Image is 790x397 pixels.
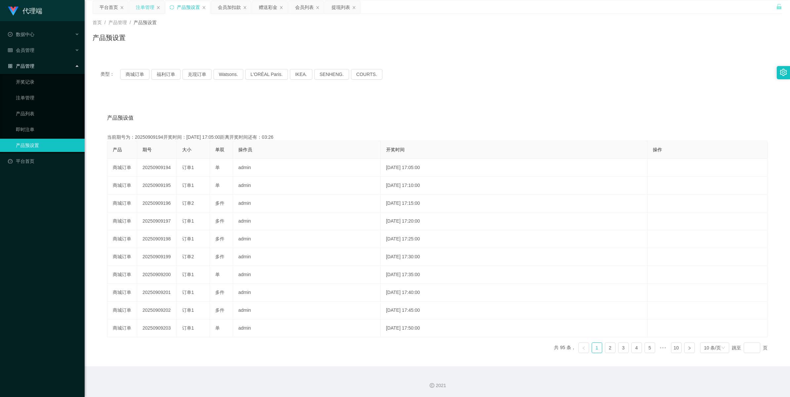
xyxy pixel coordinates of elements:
img: logo.9652507e.png [8,7,19,16]
span: 首页 [93,20,102,25]
div: 2021 [90,382,785,389]
td: 商城订单 [107,284,137,302]
div: 产品预设置 [177,1,200,14]
td: 商城订单 [107,266,137,284]
td: [DATE] 17:15:00 [381,195,648,212]
button: 兑现订单 [182,69,212,80]
i: 图标: close [352,6,356,10]
i: 图标: right [688,346,691,350]
td: [DATE] 17:05:00 [381,159,648,177]
a: 产品列表 [16,107,79,120]
span: 多件 [215,290,224,295]
button: L'ORÉAL Paris. [245,69,288,80]
li: 向后 5 页 [658,343,668,353]
td: 商城订单 [107,230,137,248]
td: admin [233,230,381,248]
li: 上一页 [578,343,589,353]
td: [DATE] 17:35:00 [381,266,648,284]
button: 福利订单 [151,69,180,80]
i: 图标: close [316,6,320,10]
span: 订单1 [182,307,194,313]
div: 提现列表 [332,1,350,14]
td: admin [233,266,381,284]
i: 图标: check-circle-o [8,32,13,37]
td: [DATE] 17:25:00 [381,230,648,248]
i: 图标: sync [170,5,174,10]
div: 注单管理 [136,1,154,14]
td: 商城订单 [107,212,137,230]
span: 操作员 [238,147,252,152]
span: 多件 [215,254,224,259]
li: 5 [645,343,655,353]
span: 产品 [113,147,122,152]
td: admin [233,177,381,195]
i: 图标: appstore-o [8,64,13,68]
span: 产品管理 [8,63,34,69]
i: 图标: close [202,6,206,10]
a: 2 [605,343,615,353]
div: 10 条/页 [704,343,721,353]
button: 商城订单 [120,69,149,80]
span: 产品预设置 [134,20,157,25]
i: 图标: left [582,346,586,350]
span: 订单1 [182,236,194,241]
span: 单双 [215,147,224,152]
i: 图标: down [721,346,725,350]
a: 3 [618,343,628,353]
i: 图标: table [8,48,13,53]
span: ••• [658,343,668,353]
span: 订单1 [182,183,194,188]
td: admin [233,284,381,302]
h1: 代理端 [22,0,42,21]
td: 商城订单 [107,159,137,177]
i: 图标: close [120,6,124,10]
td: 商城订单 [107,177,137,195]
h1: 产品预设置 [93,33,126,43]
div: 跳至 页 [732,343,768,353]
i: 图标: setting [780,69,787,76]
td: 20250909195 [137,177,177,195]
span: 多件 [215,307,224,313]
td: admin [233,195,381,212]
td: [DATE] 17:45:00 [381,302,648,319]
span: 单 [215,325,220,331]
span: 订单1 [182,290,194,295]
td: 20250909198 [137,230,177,248]
div: 当前期号为：20250909194开奖时间：[DATE] 17:05:00距离开奖时间还有：03:26 [107,134,768,141]
span: / [104,20,106,25]
span: 多件 [215,218,224,224]
span: 产品预设值 [107,114,134,122]
div: 平台首页 [99,1,118,14]
td: 20250909200 [137,266,177,284]
td: 20250909199 [137,248,177,266]
span: 订单2 [182,254,194,259]
li: 共 95 条， [554,343,575,353]
span: 操作 [653,147,662,152]
td: [DATE] 17:50:00 [381,319,648,337]
li: 下一页 [684,343,695,353]
span: 单 [215,183,220,188]
td: 20250909201 [137,284,177,302]
span: 数据中心 [8,32,34,37]
i: 图标: unlock [776,4,782,10]
i: 图标: close [156,6,160,10]
td: 20250909197 [137,212,177,230]
td: 20250909196 [137,195,177,212]
i: 图标: copyright [430,383,434,388]
a: 图标: dashboard平台首页 [8,155,79,168]
td: 商城订单 [107,195,137,212]
a: 1 [592,343,602,353]
span: 订单1 [182,325,194,331]
td: 商城订单 [107,319,137,337]
span: 期号 [142,147,152,152]
td: admin [233,248,381,266]
span: 产品管理 [108,20,127,25]
div: 会员列表 [295,1,314,14]
a: 代理端 [8,8,42,13]
i: 图标: close [279,6,283,10]
span: 订单2 [182,200,194,206]
span: 会员管理 [8,48,34,53]
td: 20250909203 [137,319,177,337]
span: 多件 [215,236,224,241]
